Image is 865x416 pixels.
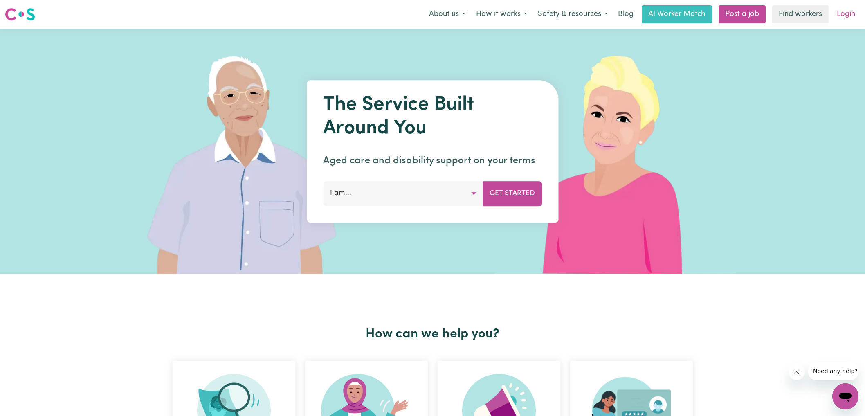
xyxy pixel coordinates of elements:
button: I am... [323,181,483,206]
a: Login [832,5,860,23]
button: About us [424,6,471,23]
a: AI Worker Match [642,5,712,23]
img: Careseekers logo [5,7,35,22]
a: Careseekers logo [5,5,35,24]
iframe: Message from company [808,362,858,380]
iframe: Close message [789,364,805,380]
button: Safety & resources [532,6,613,23]
a: Post a job [719,5,766,23]
iframe: Button to launch messaging window [832,383,858,409]
button: Get Started [483,181,542,206]
h2: How can we help you? [168,326,698,342]
button: How it works [471,6,532,23]
a: Find workers [772,5,829,23]
h1: The Service Built Around You [323,93,542,140]
p: Aged care and disability support on your terms [323,153,542,168]
a: Blog [613,5,638,23]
